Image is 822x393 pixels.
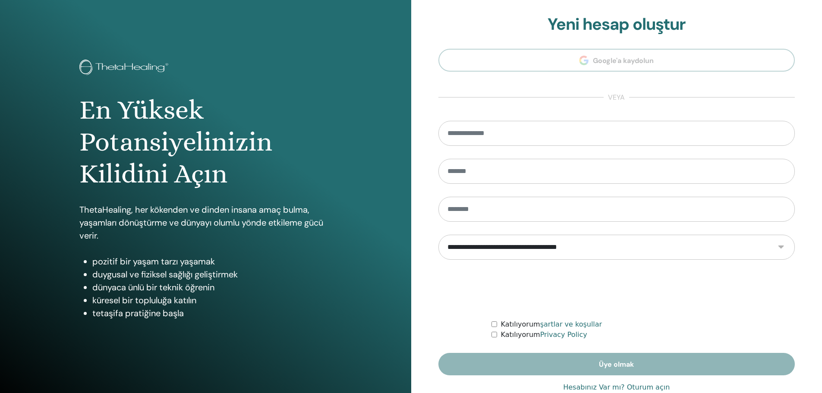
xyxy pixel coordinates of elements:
label: Katılıyorum [501,319,602,330]
label: Katılıyorum [501,330,587,340]
li: duygusal ve fiziksel sağlığı geliştirmek [92,268,332,281]
a: Hesabınız Var mı? Oturum açın [563,382,670,393]
li: tetaşifa pratiğine başla [92,307,332,320]
span: veya [604,92,629,103]
iframe: reCAPTCHA [551,273,682,306]
a: şartlar ve koşullar [540,320,602,328]
p: ThetaHealing, her kökenden ve dinden insana amaç bulma, yaşamları dönüştürme ve dünyayı olumlu yö... [79,203,332,242]
h1: En Yüksek Potansiyelinizin Kilidini Açın [79,94,332,190]
li: pozitif bir yaşam tarzı yaşamak [92,255,332,268]
li: dünyaca ünlü bir teknik öğrenin [92,281,332,294]
li: küresel bir topluluğa katılın [92,294,332,307]
a: Privacy Policy [540,330,587,339]
h2: Yeni hesap oluştur [438,15,795,35]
